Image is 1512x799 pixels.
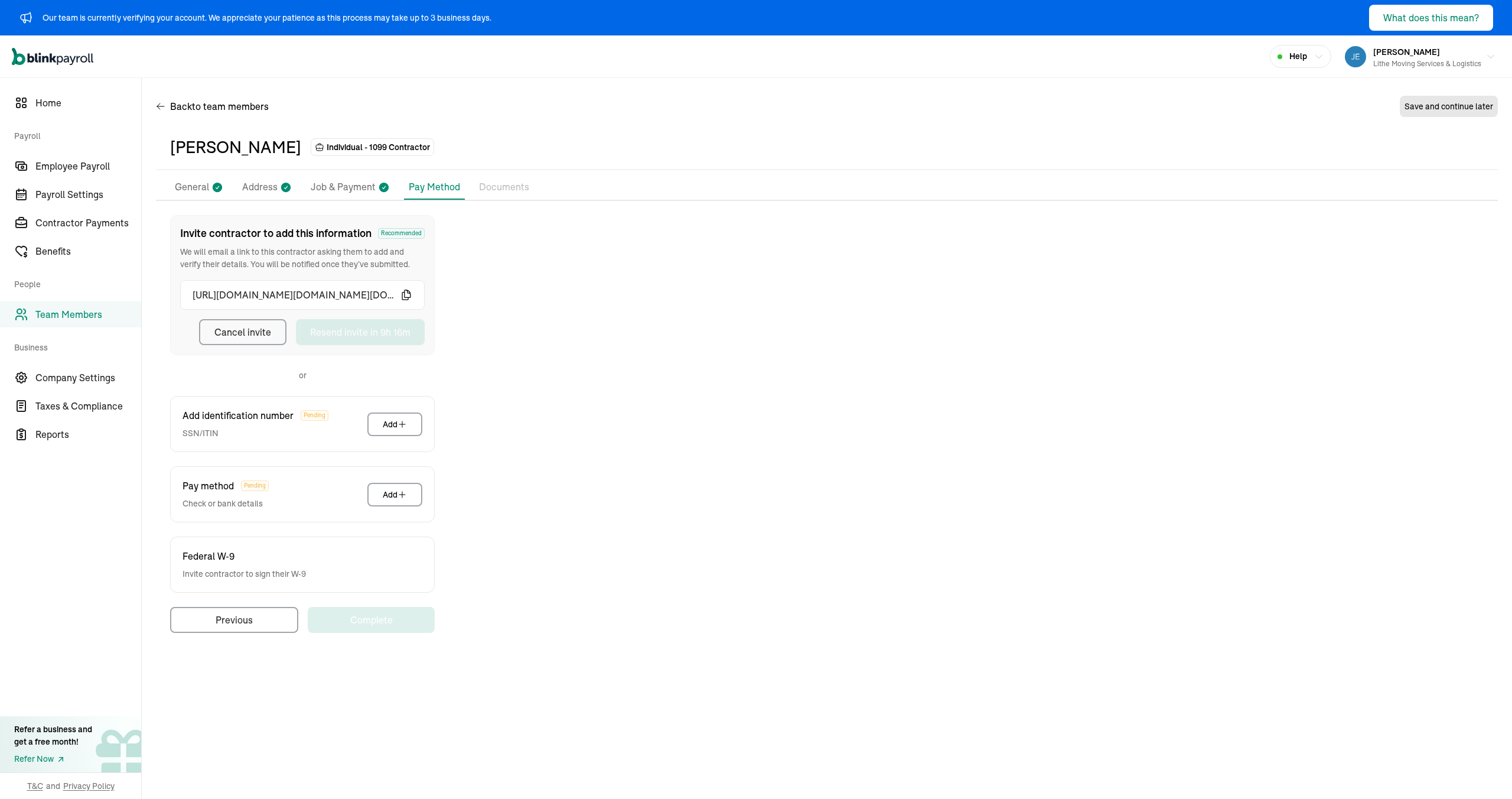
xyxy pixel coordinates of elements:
div: What does this mean? [1383,11,1479,25]
div: Our team is currently verifying your account. We appreciate your patience as this process may tak... [43,12,491,24]
div: Add [383,489,407,501]
span: Contractor Payments [35,216,141,230]
span: Taxes & Compliance [35,399,141,413]
span: [PERSON_NAME] [1373,47,1440,57]
div: Resend invite in 9h 16m [310,325,410,339]
button: What does this mean? [1369,5,1493,31]
p: Pay Method [409,180,460,194]
p: Documents [479,180,529,195]
span: Pending [301,410,328,421]
button: Help [1270,45,1331,68]
span: Reports [35,427,141,441]
span: Team Members [35,307,141,321]
button: Save and continue later [1400,96,1498,117]
button: Complete [308,607,435,633]
span: Federal W-9 [183,549,234,563]
span: Privacy Policy [63,780,115,792]
span: Individual - 1099 Contractor [327,141,430,153]
button: Backto team members [156,92,269,121]
span: Payroll Settings [35,187,141,202]
button: [PERSON_NAME]Lithe Moving Services & Logistics [1340,42,1500,72]
button: Add [367,483,422,506]
span: Check or bank details [183,498,269,510]
span: Add identification number [183,408,294,423]
button: Resend invite in 9h 16m [296,319,425,345]
nav: Global [12,40,93,74]
p: General [175,180,209,195]
button: Previous [170,607,298,633]
button: Add [367,413,422,436]
span: Employee Payroll [35,159,141,173]
span: Recommended [378,228,425,239]
div: Cancel invite [214,325,271,339]
span: Pending [241,480,269,491]
span: Pay method [183,479,234,493]
span: Business [14,330,134,362]
div: Complete [350,613,393,627]
span: Invite contractor to sign their W-9 [183,568,306,580]
span: We will email a link to this contractor asking them to add and verify their details. You will be ... [180,246,425,271]
span: Invite contractor to add this information [180,225,372,241]
p: or [299,369,307,382]
span: T&C [27,780,43,792]
span: Help [1289,50,1307,63]
a: Refer Now [14,753,92,765]
span: [URL][DOMAIN_NAME][DOMAIN_NAME][DOMAIN_NAME] [193,288,400,302]
span: Company Settings [35,371,141,385]
span: People [14,267,134,299]
span: SSN/ITIN [183,427,328,440]
span: Home [35,96,141,110]
div: Refer a business and get a free month! [14,723,92,748]
button: Cancel invite [199,319,286,345]
span: Benefits [35,244,141,258]
span: Payroll [14,118,134,151]
div: [PERSON_NAME] [170,135,301,160]
p: Address [242,180,278,195]
div: Lithe Moving Services & Logistics [1373,59,1481,69]
div: Add [383,418,407,430]
iframe: Chat Widget [1453,742,1512,799]
span: to team members [192,99,269,113]
p: Job & Payment [311,180,376,195]
div: Previous [216,613,253,627]
span: Back [170,99,269,113]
